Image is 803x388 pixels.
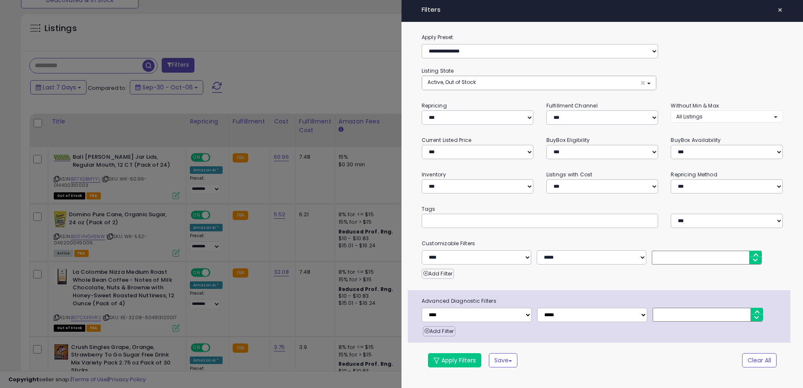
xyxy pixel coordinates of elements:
[489,353,517,367] button: Save
[774,4,786,16] button: ×
[546,171,593,178] small: Listings with Cost
[546,136,590,144] small: BuyBox Eligibility
[640,79,646,87] span: ×
[676,113,703,120] span: All Listings
[415,33,789,42] label: Apply Preset:
[422,6,783,13] h4: Filters
[422,171,446,178] small: Inventory
[415,296,790,306] span: Advanced Diagnostic Filters
[423,326,455,336] button: Add Filter
[671,171,717,178] small: Repricing Method
[742,353,777,367] button: Clear All
[671,102,719,109] small: Without Min & Max
[422,269,454,279] button: Add Filter
[422,102,447,109] small: Repricing
[422,67,454,74] small: Listing State
[422,136,471,144] small: Current Listed Price
[777,4,783,16] span: ×
[415,204,789,214] small: Tags
[422,76,656,90] button: Active, Out of Stock ×
[671,136,721,144] small: BuyBox Availability
[671,110,783,123] button: All Listings
[546,102,598,109] small: Fulfillment Channel
[428,353,481,367] button: Apply Filters
[415,239,789,248] small: Customizable Filters
[428,79,476,86] span: Active, Out of Stock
